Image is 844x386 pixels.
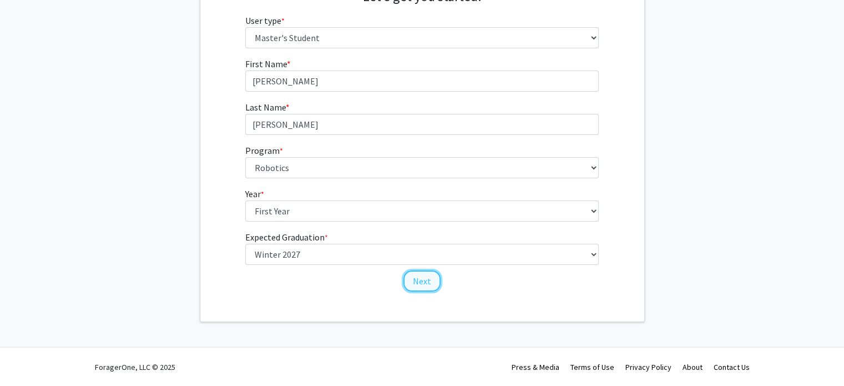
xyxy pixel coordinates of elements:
a: About [683,362,703,372]
iframe: Chat [8,336,47,378]
label: Expected Graduation [245,230,328,244]
span: First Name [245,58,287,69]
label: Year [245,187,264,200]
a: Privacy Policy [625,362,671,372]
a: Press & Media [512,362,559,372]
a: Terms of Use [570,362,614,372]
button: Next [403,270,441,292]
span: Last Name [245,102,286,113]
label: User type [245,14,285,27]
label: Program [245,144,283,157]
a: Contact Us [714,362,750,372]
